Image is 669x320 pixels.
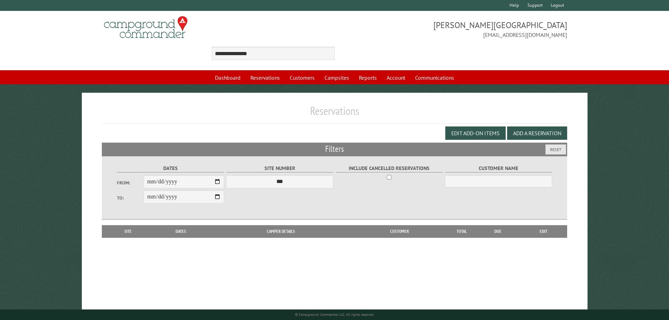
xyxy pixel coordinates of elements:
a: Dashboard [211,71,245,84]
small: © Campground Commander LLC. All rights reserved. [295,312,374,317]
th: Total [448,225,476,238]
a: Campsites [320,71,353,84]
h1: Reservations [102,104,568,123]
label: To: [117,195,144,201]
label: Include Cancelled Reservations [336,164,443,172]
a: Customers [286,71,319,84]
h2: Filters [102,143,568,156]
span: [PERSON_NAME][GEOGRAPHIC_DATA] [EMAIL_ADDRESS][DOMAIN_NAME] [335,19,568,39]
th: Customer [351,225,448,238]
label: Customer Name [445,164,552,172]
a: Account [382,71,409,84]
button: Add a Reservation [507,126,567,140]
img: Campground Commander [102,14,190,41]
label: Site Number [226,164,333,172]
label: From: [117,179,144,186]
a: Reports [355,71,381,84]
th: Edit [520,225,568,238]
button: Reset [545,144,566,155]
button: Edit Add-on Items [445,126,506,140]
th: Due [476,225,520,238]
th: Dates [151,225,211,238]
a: Communications [411,71,458,84]
a: Reservations [246,71,284,84]
th: Site [105,225,151,238]
label: Dates [117,164,224,172]
th: Camper Details [211,225,351,238]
